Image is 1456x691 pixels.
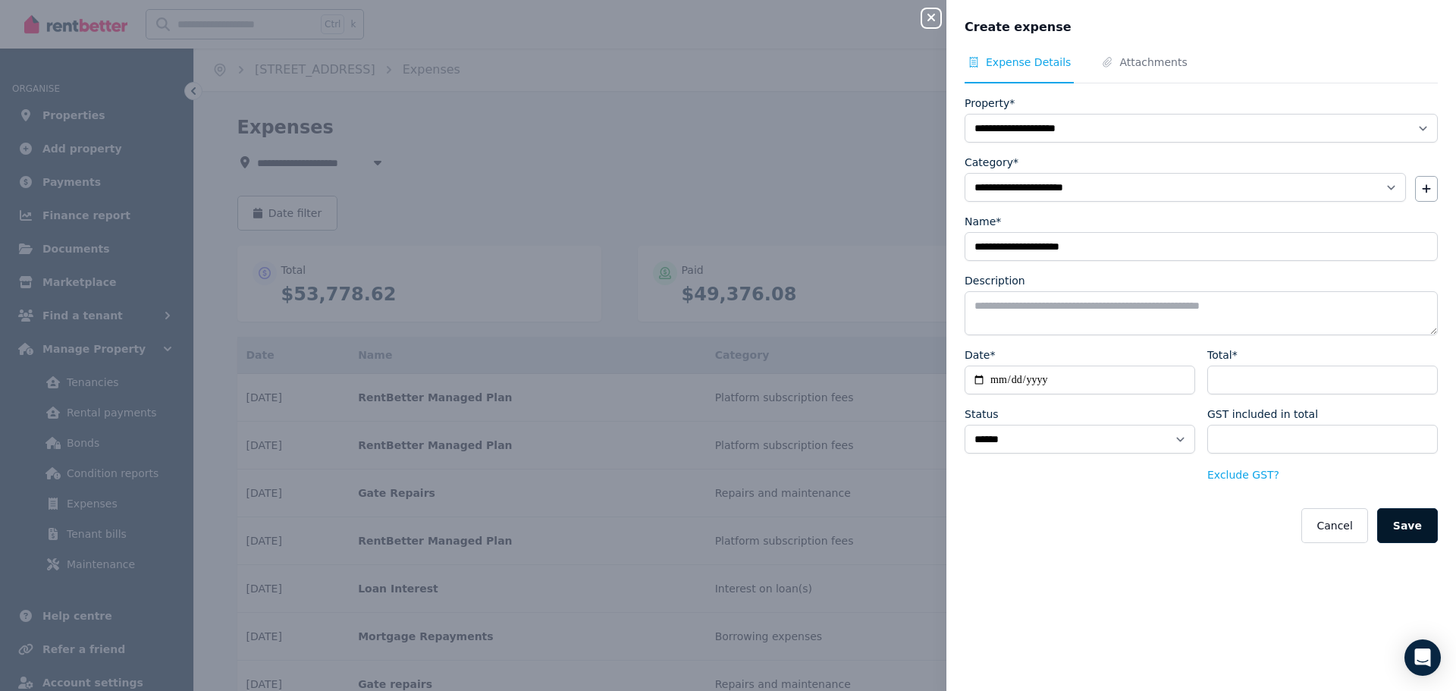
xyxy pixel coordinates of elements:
[965,214,1001,229] label: Name*
[965,347,995,363] label: Date*
[1377,508,1438,543] button: Save
[965,18,1072,36] span: Create expense
[965,407,999,422] label: Status
[1404,639,1441,676] div: Open Intercom Messenger
[1207,407,1318,422] label: GST included in total
[986,55,1071,70] span: Expense Details
[965,273,1025,288] label: Description
[1207,467,1279,482] button: Exclude GST?
[1119,55,1187,70] span: Attachments
[965,155,1018,170] label: Category*
[965,96,1015,111] label: Property*
[965,55,1438,83] nav: Tabs
[1301,508,1367,543] button: Cancel
[1207,347,1238,363] label: Total*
